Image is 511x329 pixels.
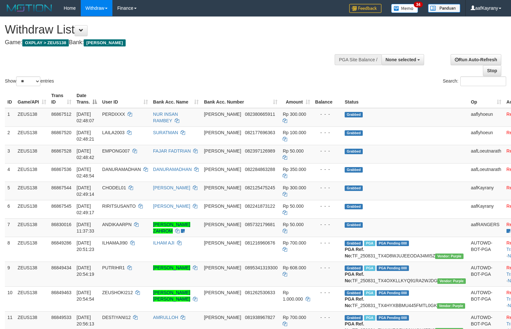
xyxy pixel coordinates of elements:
[315,203,340,209] div: - - -
[345,290,363,296] span: Grabbed
[377,315,409,321] span: PGA Pending
[15,182,49,200] td: ZEUS138
[349,4,381,13] img: Feedback.jpg
[335,54,381,65] div: PGA Site Balance /
[102,290,133,295] span: ZEUSHOKI212
[51,290,71,295] span: 86849463
[204,222,241,227] span: [PERSON_NAME]
[315,148,340,154] div: - - -
[345,204,363,209] span: Grabbed
[77,112,94,123] span: [DATE] 02:48:07
[102,315,130,320] span: DESTIYANI12
[204,112,241,117] span: [PERSON_NAME]
[51,222,71,227] span: 86830016
[102,265,125,270] span: PUTRIHR1
[313,90,342,108] th: Balance
[15,218,49,237] td: ZEUS138
[245,204,275,209] span: Copy 082241873122 to clipboard
[74,90,99,108] th: Date Trans.: activate to sort column descending
[364,241,375,246] span: Marked by aafRornrotha
[153,204,190,209] a: [PERSON_NAME]
[51,148,71,154] span: 86867528
[153,315,178,320] a: AMRULLOH
[99,90,151,108] th: User ID: activate to sort column ascending
[245,130,275,135] span: Copy 082177696363 to clipboard
[204,315,241,320] span: [PERSON_NAME]
[5,262,15,286] td: 9
[377,265,409,271] span: PGA Pending
[315,129,340,136] div: - - -
[204,240,241,245] span: [PERSON_NAME]
[153,148,191,154] a: FAJAR FADTRIAN
[345,241,363,246] span: Grabbed
[468,182,504,200] td: aafKayrany
[102,148,130,154] span: EMPONG007
[483,65,501,76] a: Stop
[15,108,49,127] td: ZEUS138
[345,247,364,258] b: PGA Ref. No:
[468,237,504,262] td: AUTOWD-BOT-PGA
[283,290,303,302] span: Rp 1.000.000
[283,185,306,190] span: Rp 300.000
[5,39,334,46] h4: Game: Bank:
[77,148,94,160] span: [DATE] 02:48:42
[345,315,363,321] span: Grabbed
[77,185,94,197] span: [DATE] 02:49:14
[77,315,94,326] span: [DATE] 20:56:13
[342,237,468,262] td: TF_250831_TX4D8WJUJEEODA34MI5Z
[51,204,71,209] span: 86867545
[51,315,71,320] span: 86849533
[15,286,49,311] td: ZEUS138
[102,167,141,172] span: DANURAMADHAN
[345,185,363,191] span: Grabbed
[364,315,375,321] span: Marked by aafRornrotha
[151,90,202,108] th: Bank Acc. Name: activate to sort column ascending
[204,167,241,172] span: [PERSON_NAME]
[315,240,340,246] div: - - -
[283,204,304,209] span: Rp 50.000
[5,145,15,163] td: 3
[245,265,277,270] span: Copy 0895341319300 to clipboard
[283,265,306,270] span: Rp 608.000
[381,54,424,65] button: None selected
[345,296,364,308] b: PGA Ref. No:
[315,166,340,173] div: - - -
[315,184,340,191] div: - - -
[386,57,416,62] span: None selected
[342,262,468,286] td: TF_250831_TX4OXKLLKYQ91RA2WJDG
[51,112,71,117] span: 86867512
[245,222,275,227] span: Copy 085732179681 to clipboard
[345,167,363,173] span: Grabbed
[153,185,190,190] a: [PERSON_NAME]
[283,112,306,117] span: Rp 300.000
[5,23,334,36] h1: Withdraw List
[77,222,94,234] span: [DATE] 11:37:33
[345,149,363,154] span: Grabbed
[468,286,504,311] td: AUTOWD-BOT-PGA
[315,264,340,271] div: - - -
[5,3,54,13] img: MOTION_logo.png
[437,278,465,284] span: Vendor URL: https://trx4.1velocity.biz
[245,185,275,190] span: Copy 082125475245 to clipboard
[283,240,306,245] span: Rp 700.000
[5,200,15,218] td: 6
[245,240,275,245] span: Copy 081216960676 to clipboard
[5,76,54,86] label: Show entries
[77,240,94,252] span: [DATE] 20:51:23
[468,126,504,145] td: aaflyhoeun
[280,90,312,108] th: Amount: activate to sort column ascending
[153,167,192,172] a: DANURAMADHAN
[437,303,465,309] span: Vendor URL: https://trx4.1velocity.biz
[283,148,304,154] span: Rp 50.000
[245,148,275,154] span: Copy 082397126989 to clipboard
[451,54,501,65] a: Run Auto-Refresh
[443,76,506,86] label: Search:
[51,130,71,135] span: 86867520
[15,126,49,145] td: ZEUS138
[283,130,306,135] span: Rp 100.000
[345,272,364,283] b: PGA Ref. No:
[204,265,241,270] span: [PERSON_NAME]
[342,286,468,311] td: TF_250831_TX4HYXBBMU445FMTL0GK
[77,204,94,215] span: [DATE] 02:49:17
[245,315,275,320] span: Copy 081938967827 to clipboard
